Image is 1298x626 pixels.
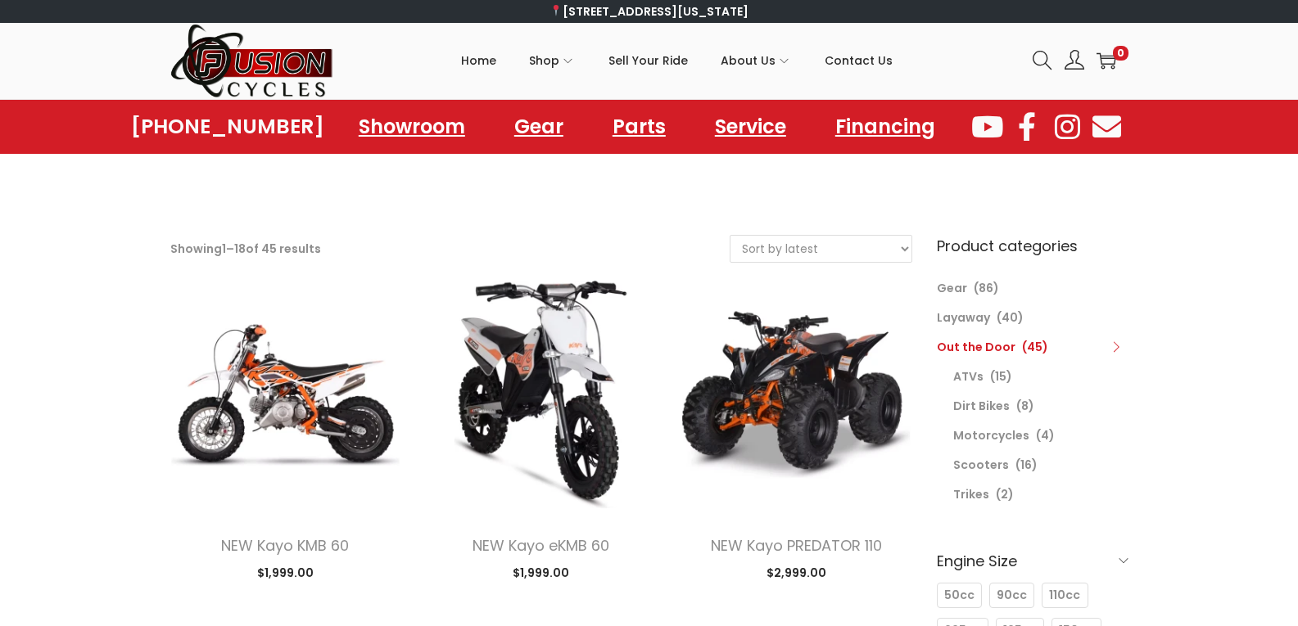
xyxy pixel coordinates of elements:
a: Home [461,24,496,97]
a: Parts [596,108,682,146]
span: Contact Us [825,40,893,81]
a: Trikes [953,486,989,502]
span: (40) [997,309,1024,326]
a: Dirt Bikes [953,398,1010,414]
a: Contact Us [825,24,893,97]
a: ATVs [953,368,984,385]
a: [PHONE_NUMBER] [131,115,324,138]
span: (15) [990,368,1012,385]
span: 110cc [1049,587,1080,604]
nav: Primary navigation [334,24,1020,97]
a: Financing [819,108,952,146]
span: 2,999.00 [767,565,826,581]
a: Out the Door [937,339,1015,355]
a: Shop [529,24,576,97]
span: $ [257,565,265,581]
h6: Engine Size [937,542,1128,580]
span: Home [461,40,496,81]
select: Shop order [730,236,911,262]
img: Woostify retina logo [170,23,334,99]
h6: Product categories [937,235,1128,257]
a: Scooters [953,457,1009,473]
a: [STREET_ADDRESS][US_STATE] [550,3,748,20]
a: Layaway [937,309,990,326]
a: NEW Kayo KMB 60 [221,535,349,556]
span: Sell Your Ride [608,40,688,81]
span: Shop [529,40,559,81]
span: 50cc [944,587,975,604]
span: 1,999.00 [513,565,569,581]
a: Motorcycles [953,427,1029,444]
nav: Menu [342,108,952,146]
a: Gear [937,280,967,296]
span: (16) [1015,457,1038,473]
span: (4) [1036,427,1055,444]
span: (86) [974,280,999,296]
a: NEW Kayo PREDATOR 110 [711,535,882,556]
span: 90cc [997,587,1027,604]
a: 0 [1097,51,1116,70]
span: 1,999.00 [257,565,314,581]
a: Showroom [342,108,482,146]
span: 18 [234,241,246,257]
img: 📍 [550,5,562,16]
a: Sell Your Ride [608,24,688,97]
a: Gear [498,108,580,146]
p: Showing – of 45 results [170,237,321,260]
span: (8) [1016,398,1034,414]
span: 1 [222,241,226,257]
span: (2) [996,486,1014,502]
span: About Us [721,40,776,81]
span: $ [767,565,774,581]
span: $ [513,565,520,581]
a: About Us [721,24,792,97]
span: (45) [1022,339,1048,355]
a: Service [699,108,803,146]
a: NEW Kayo eKMB 60 [473,535,609,556]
